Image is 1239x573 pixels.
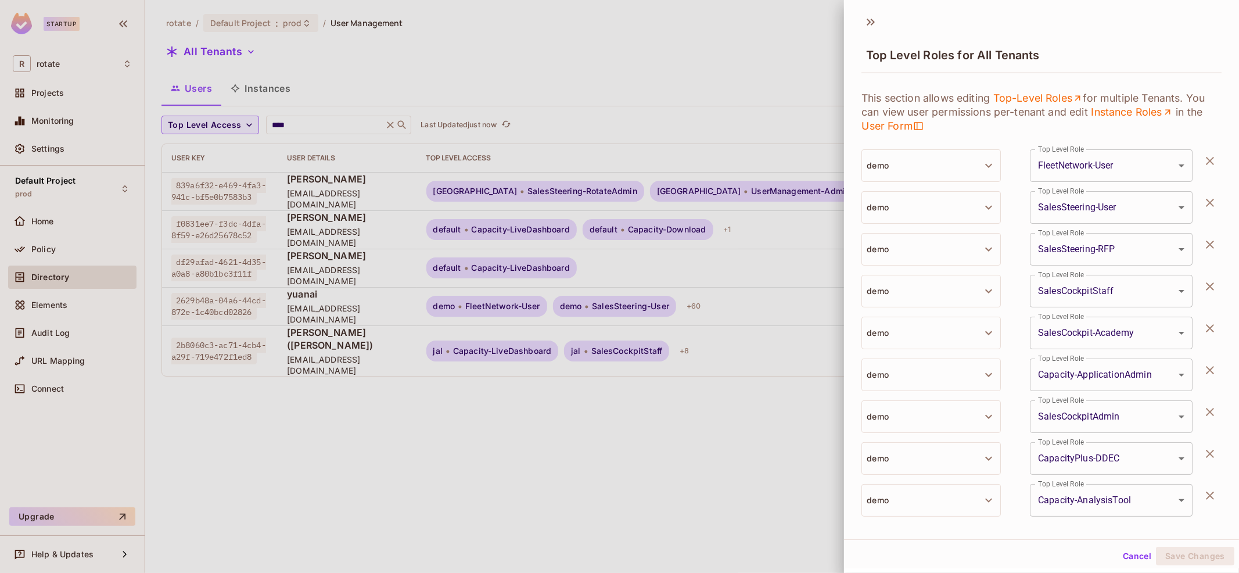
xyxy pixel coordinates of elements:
[1038,479,1084,489] label: Top Level Role
[861,119,924,133] span: User Form
[1038,395,1084,405] label: Top Level Role
[1030,275,1193,307] div: SalesCockpitStaff
[861,400,1001,433] button: demo
[861,233,1001,266] button: demo
[1030,191,1193,224] div: SalesSteering-User
[1091,105,1173,119] a: Instance Roles
[861,359,1001,391] button: demo
[1030,442,1193,475] div: CapacityPlus-DDEC
[1038,311,1084,321] label: Top Level Role
[861,442,1001,475] button: demo
[1038,437,1084,447] label: Top Level Role
[1030,233,1193,266] div: SalesSteering-RFP
[1038,144,1084,154] label: Top Level Role
[861,191,1001,224] button: demo
[993,91,1083,105] a: Top-Level Roles
[861,317,1001,349] button: demo
[1030,359,1193,391] div: Capacity-ApplicationAdmin
[1030,149,1193,182] div: FleetNetwork-User
[861,275,1001,307] button: demo
[1030,484,1193,517] div: Capacity-AnalysisTool
[1038,353,1084,363] label: Top Level Role
[1038,186,1084,196] label: Top Level Role
[861,91,1222,133] p: This section allows editing for multiple Tenants. You can view user permissions per-tenant and ed...
[861,149,1001,182] button: demo
[1038,521,1084,531] label: Top Level Role
[1038,270,1084,280] label: Top Level Role
[1030,400,1193,433] div: SalesCockpitAdmin
[866,48,1040,62] span: Top Level Roles for All Tenants
[1030,317,1193,349] div: SalesCockpit-Academy
[1118,547,1156,565] button: Cancel
[1038,228,1084,238] label: Top Level Role
[861,484,1001,517] button: demo
[1156,547,1234,565] button: Save Changes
